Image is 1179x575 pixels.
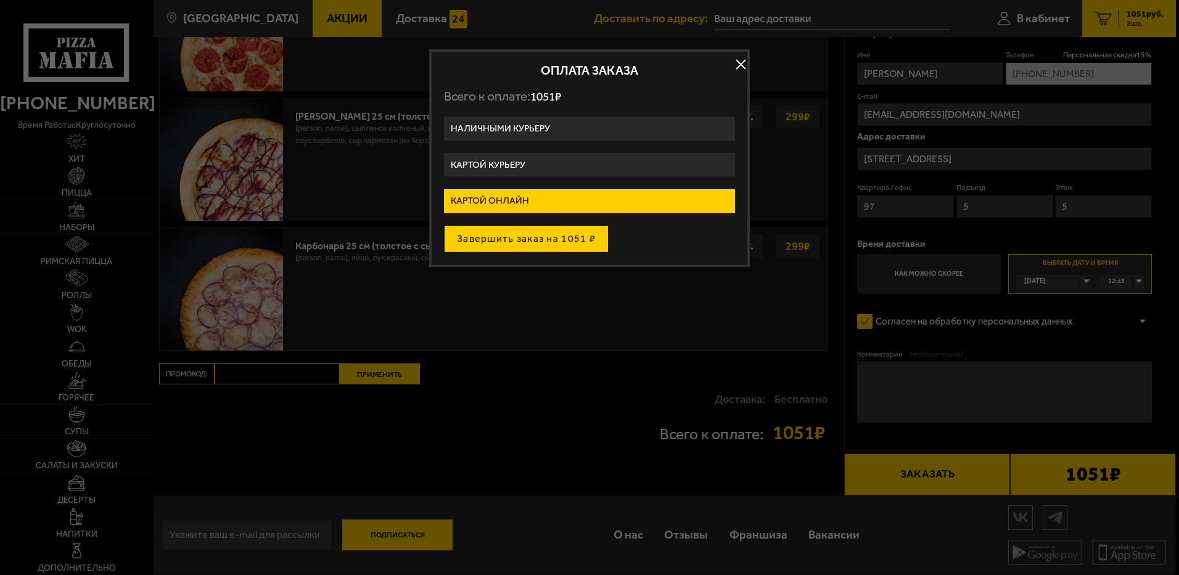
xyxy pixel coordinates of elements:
h2: Оплата заказа [444,64,735,77]
button: Завершить заказ на 1051 ₽ [444,225,609,252]
span: 1051 ₽ [530,89,561,104]
label: Картой онлайн [444,189,735,213]
label: Наличными курьеру [444,117,735,141]
p: Всего к оплате: [444,89,735,104]
label: Картой курьеру [444,153,735,177]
